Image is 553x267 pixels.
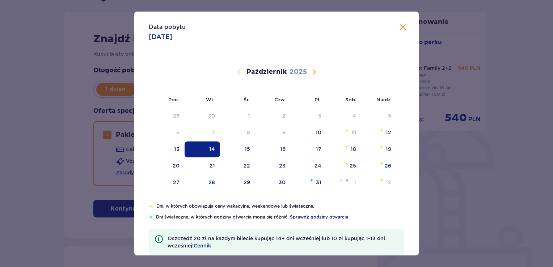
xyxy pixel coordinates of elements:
[339,178,343,182] img: Pomarańczowa gwiazdka
[247,129,250,136] div: 8
[255,125,291,141] td: Data niedostępna. czwartek, 9 października 2025
[208,112,215,119] div: 30
[194,242,211,249] a: Cennik
[379,178,384,182] img: Pomarańczowa gwiazdka
[315,97,321,102] small: Pt.
[353,112,356,119] div: 4
[280,145,286,153] div: 16
[326,108,362,124] td: Data niedostępna. sobota, 4 października 2025
[156,214,404,220] p: Dni świąteczne, w których godziny otwarcia mogą się różnić.
[354,179,356,186] div: 1
[248,112,250,119] div: 1
[149,108,185,124] td: Data niedostępna. poniedziałek, 29 września 2025
[386,129,391,136] div: 12
[185,108,220,124] td: Data niedostępna. wtorek, 30 września 2025
[244,97,250,102] small: Śr.
[220,175,255,191] td: środa, 29 października 2025
[361,158,396,174] td: niedziela, 26 października 2025
[176,129,180,136] div: 6
[185,175,220,191] td: wtorek, 28 października 2025
[318,112,321,119] div: 3
[220,108,255,124] td: Data niedostępna. środa, 1 października 2025
[149,125,185,141] td: Data niedostępna. poniedziałek, 6 października 2025
[255,158,291,174] td: czwartek, 23 października 2025
[244,162,250,169] div: 22
[291,175,326,191] td: piątek, 31 października 2025
[282,129,286,136] div: 9
[385,162,391,169] div: 26
[246,68,287,76] p: Październik
[350,162,356,169] div: 25
[220,158,255,174] td: środa, 22 października 2025
[345,161,349,166] img: Pomarańczowa gwiazdka
[282,112,286,119] div: 2
[168,235,398,249] p: Oszczędź 20 zł na każdym bilecie kupując 14+ dni wcześniej lub 10 zł kupując 1-13 dni wcześniej!
[291,125,326,141] td: piątek, 10 października 2025
[149,215,153,219] img: Niebieska gwiazdka
[316,179,321,186] div: 31
[220,141,255,157] td: środa, 15 października 2025
[235,68,243,76] button: Poprzedni miesiąc
[255,141,291,157] td: czwartek, 16 października 2025
[210,162,215,169] div: 21
[379,145,384,149] img: Pomarańczowa gwiazdka
[388,179,391,186] div: 2
[149,204,153,208] img: Pomarańczowa gwiazdka
[326,141,362,157] td: sobota, 18 października 2025
[173,112,180,119] div: 29
[291,108,326,124] td: Data niedostępna. piątek, 3 października 2025
[345,145,349,149] img: Pomarańczowa gwiazdka
[220,125,255,141] td: Data niedostępna. środa, 8 października 2025
[279,162,286,169] div: 23
[291,158,326,174] td: piątek, 24 października 2025
[173,162,180,169] div: 20
[326,158,362,174] td: sobota, 25 października 2025
[279,179,286,186] div: 30
[208,179,215,186] div: 28
[345,178,349,182] img: Niebieska gwiazdka
[326,175,362,191] td: sobota, 1 listopada 2025
[149,158,185,174] td: poniedziałek, 20 października 2025
[185,125,220,141] td: Data niedostępna. wtorek, 7 października 2025
[244,179,250,186] div: 29
[352,129,356,136] div: 11
[185,158,220,174] td: wtorek, 21 października 2025
[274,97,286,102] small: Czw.
[379,128,384,132] img: Pomarańczowa gwiazdka
[345,97,356,102] small: Sob.
[361,125,396,141] td: niedziela, 12 października 2025
[255,108,291,124] td: Data niedostępna. czwartek, 2 października 2025
[310,68,318,76] button: Następny miesiąc
[174,145,180,153] div: 13
[398,23,407,32] button: Zamknij
[168,97,179,102] small: Pon.
[316,129,321,136] div: 10
[255,175,291,191] td: czwartek, 30 października 2025
[149,175,185,191] td: poniedziałek, 27 października 2025
[388,112,391,119] div: 5
[351,145,356,153] div: 18
[290,214,348,220] a: Sprawdź godziny otwarcia
[149,141,185,157] td: poniedziałek, 13 października 2025
[361,141,396,157] td: niedziela, 19 października 2025
[206,97,215,102] small: Wt.
[173,179,180,186] div: 27
[290,68,307,76] p: 2025
[149,33,173,41] p: [DATE]
[316,145,321,153] div: 17
[309,178,314,182] img: Niebieska gwiazdka
[361,108,396,124] td: Data niedostępna. niedziela, 5 października 2025
[185,141,220,157] td: Data zaznaczona. wtorek, 14 października 2025
[209,145,215,153] div: 14
[379,161,384,166] img: Pomarańczowa gwiazdka
[361,175,396,191] td: niedziela, 2 listopada 2025
[156,203,404,209] p: Dni, w których obowiązują ceny wakacyjne, weekendowe lub świąteczne.
[326,125,362,141] td: sobota, 11 października 2025
[245,145,250,153] div: 15
[212,129,215,136] div: 7
[386,145,391,153] div: 19
[315,162,321,169] div: 24
[149,23,186,31] p: Data pobytu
